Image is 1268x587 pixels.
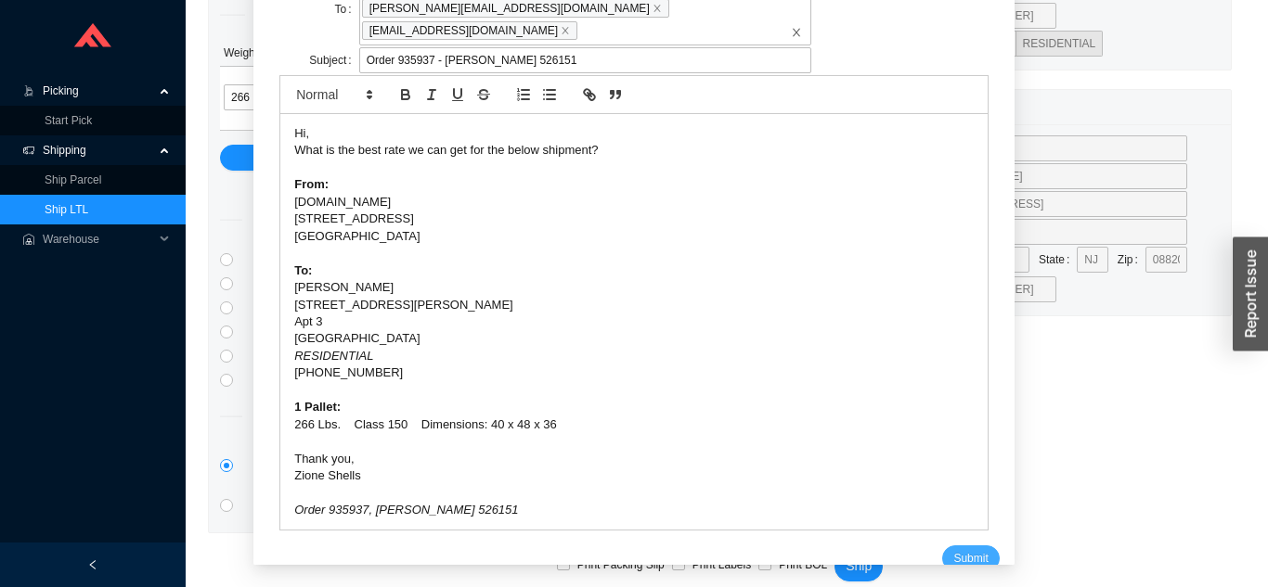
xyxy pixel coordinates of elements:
[362,21,577,40] span: [EMAIL_ADDRESS][DOMAIN_NAME]
[685,555,758,574] span: Print Labels
[294,194,974,211] div: [DOMAIN_NAME]
[45,203,88,216] a: Ship LTL
[220,40,331,67] th: Weight
[87,559,98,570] span: left
[43,224,154,254] span: Warehouse
[846,555,872,577] span: Ship
[828,90,1220,124] div: Return Address
[294,313,974,330] div: Apt 3
[294,349,373,363] em: RESIDENTIAL
[294,451,974,467] div: Thank you,
[294,467,974,484] div: Zione Shells
[791,27,802,38] span: close
[294,211,974,227] div: [STREET_ADDRESS]
[294,400,341,414] strong: 1 Pallet:
[294,177,329,191] strong: From:
[45,173,101,186] a: Ship Parcel
[1118,247,1145,273] label: Zip
[309,47,358,73] label: Subject
[294,503,518,517] em: Order 935937, [PERSON_NAME] 526151
[294,263,312,277] strong: To:
[294,416,974,433] div: 266 Lbs. Class 150 Dimensions: 40 x 48 x 36
[43,76,154,106] span: Picking
[43,135,154,165] span: Shipping
[953,549,988,568] span: Submit
[294,330,974,347] div: [GEOGRAPHIC_DATA]
[242,405,355,427] span: Other Services
[561,26,570,35] span: close
[1039,247,1077,273] label: State
[580,20,593,41] input: [PERSON_NAME][EMAIL_ADDRESS][DOMAIN_NAME]close[EMAIL_ADDRESS][DOMAIN_NAME]closeclose
[220,145,785,171] button: Add Pallet
[1023,37,1096,50] span: RESIDENTIAL
[942,545,999,571] button: Submit
[294,364,974,381] div: [PHONE_NUMBER]
[294,297,974,313] div: [STREET_ADDRESS][PERSON_NAME]
[242,209,356,230] span: Direct Services
[294,228,974,245] div: [GEOGRAPHIC_DATA]
[653,4,662,13] span: close
[835,552,883,581] button: Ship
[294,279,974,296] div: [PERSON_NAME]
[570,555,672,574] span: Print Packing Slip
[294,125,974,142] div: Hi,
[771,555,835,574] span: Print BOL
[245,4,310,25] span: Pallets
[45,114,92,127] a: Start Pick
[294,142,974,159] div: What is the best rate we can get for the below shipment?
